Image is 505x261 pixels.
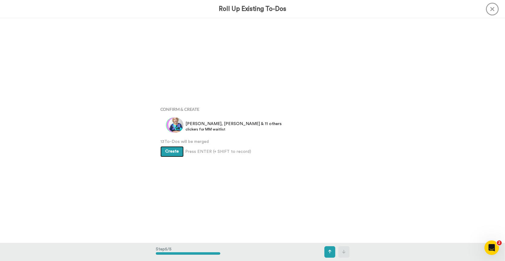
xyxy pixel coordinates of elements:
img: ts.png [167,118,182,133]
button: Create [160,146,184,157]
img: 7d58c1d6-2594-4be9-97d8-ac26f30c7385.jpg [168,118,183,133]
span: Create [165,149,179,153]
iframe: Intercom live chat [484,240,499,255]
h3: Roll Up Existing To-Dos [219,5,286,12]
h4: Confirm & Create [160,107,345,111]
span: [PERSON_NAME], [PERSON_NAME] & 11 others [185,121,282,127]
span: 2 [497,240,502,245]
span: Press ENTER (+ SHIFT to record) [185,149,251,155]
span: 13 To-Dos will be merged [160,139,345,145]
span: clickers for MM waitlist [185,127,282,132]
img: c.png [166,118,181,133]
div: Step 5 / 5 [156,243,220,261]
